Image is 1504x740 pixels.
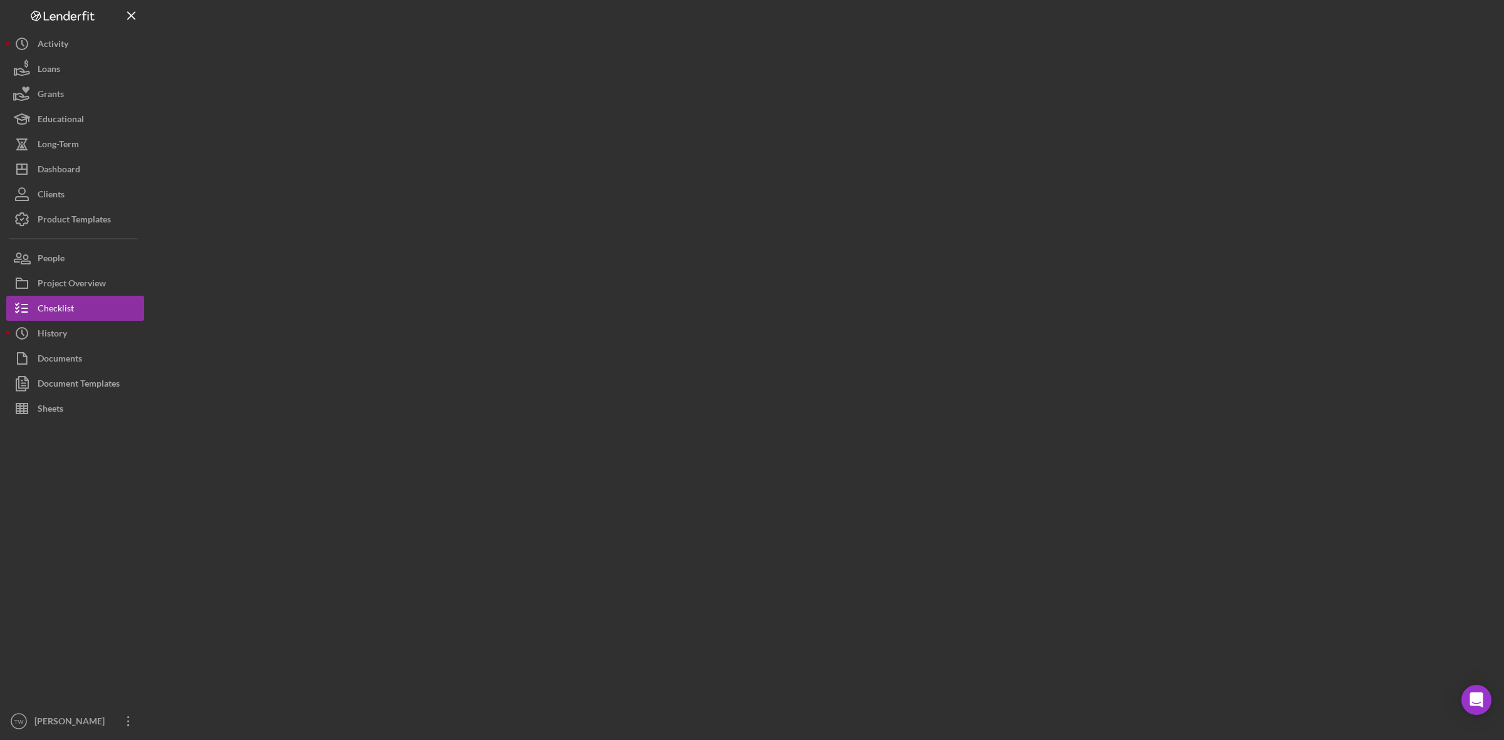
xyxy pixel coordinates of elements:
[6,346,144,371] button: Documents
[6,132,144,157] button: Long-Term
[38,246,65,274] div: People
[38,56,60,85] div: Loans
[6,296,144,321] button: Checklist
[38,31,68,60] div: Activity
[38,271,106,299] div: Project Overview
[14,718,24,725] text: TW
[38,182,65,210] div: Clients
[31,709,113,737] div: [PERSON_NAME]
[38,157,80,185] div: Dashboard
[38,296,74,324] div: Checklist
[6,107,144,132] button: Educational
[38,81,64,110] div: Grants
[6,81,144,107] button: Grants
[38,107,84,135] div: Educational
[38,371,120,399] div: Document Templates
[6,246,144,271] button: People
[38,346,82,374] div: Documents
[6,321,144,346] button: History
[38,321,67,349] div: History
[38,396,63,424] div: Sheets
[6,157,144,182] button: Dashboard
[38,207,111,235] div: Product Templates
[1461,685,1491,715] div: Open Intercom Messenger
[6,709,144,734] button: TW[PERSON_NAME]
[6,207,144,232] button: Product Templates
[6,31,144,56] button: Activity
[6,396,144,421] button: Sheets
[6,271,144,296] button: Project Overview
[6,182,144,207] button: Clients
[6,371,144,396] button: Document Templates
[38,132,79,160] div: Long-Term
[6,56,144,81] button: Loans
